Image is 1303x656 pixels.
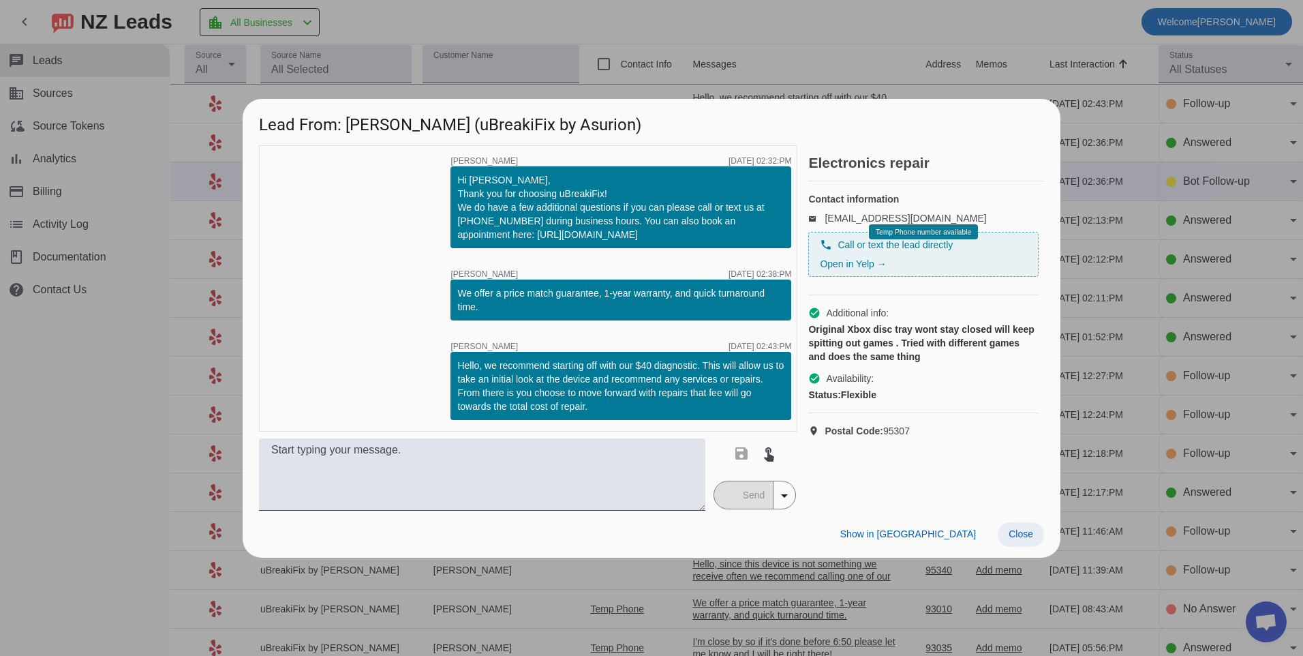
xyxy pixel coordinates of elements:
[729,157,791,165] div: [DATE] 02:32:PM
[825,213,986,224] a: [EMAIL_ADDRESS][DOMAIN_NAME]
[825,426,883,436] strong: Postal Code:
[808,372,821,385] mat-icon: check_circle
[808,215,825,222] mat-icon: email
[243,99,1060,145] h1: Lead From: [PERSON_NAME] (uBreakiFix by Asurion)
[808,426,825,436] mat-icon: location_on
[838,238,953,252] span: Call or text the lead directly
[776,488,793,504] mat-icon: arrow_drop_down
[829,522,987,547] button: Show in [GEOGRAPHIC_DATA]
[808,192,1039,206] h4: Contact information
[1009,528,1033,539] span: Close
[457,173,784,241] div: Hi [PERSON_NAME], Thank you for choosing uBreakiFix! We do have a few additional questions if you...
[820,239,832,251] mat-icon: phone
[808,307,821,319] mat-icon: check_circle
[826,306,889,320] span: Additional info:
[729,342,791,351] div: [DATE] 02:43:PM
[450,157,518,165] span: [PERSON_NAME]
[825,424,910,438] span: 95307
[820,258,886,269] a: Open in Yelp →
[840,528,976,539] span: Show in [GEOGRAPHIC_DATA]
[457,359,784,413] div: Hello, we recommend starting off with our $40 diagnostic. This will allow us to take an initial l...
[876,228,971,236] span: Temp Phone number available
[808,323,1039,363] div: Original Xbox disc tray wont stay closed will keep spitting out games . Tried with different game...
[808,156,1044,170] h2: Electronics repair
[808,389,840,400] strong: Status:
[826,372,874,385] span: Availability:
[450,270,518,278] span: [PERSON_NAME]
[761,445,777,462] mat-icon: touch_app
[450,342,518,351] span: [PERSON_NAME]
[457,286,784,314] div: We offer a price match guarantee, 1-year warranty, and quick turnaround time.​
[808,388,1039,402] div: Flexible
[998,522,1044,547] button: Close
[729,270,791,278] div: [DATE] 02:38:PM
